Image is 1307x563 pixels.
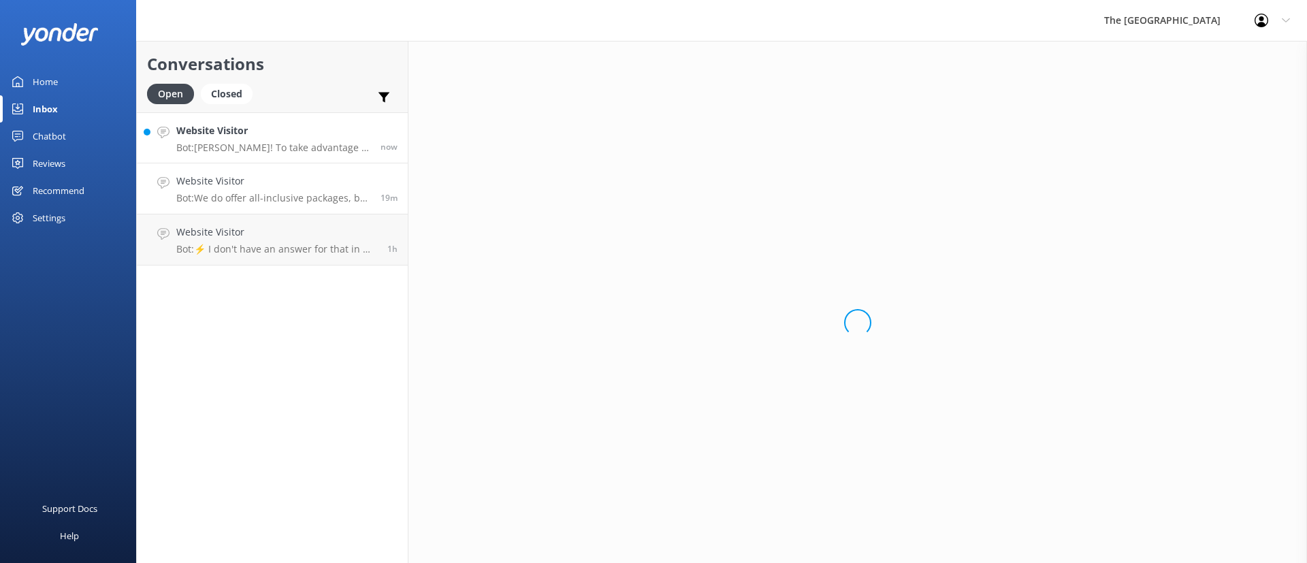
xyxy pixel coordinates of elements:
[176,192,370,204] p: Bot: We do offer all-inclusive packages, but we strongly advise guests against purchasing them as...
[176,123,370,138] h4: Website Visitor
[60,522,79,549] div: Help
[33,150,65,177] div: Reviews
[201,84,253,104] div: Closed
[137,214,408,266] a: Website VisitorBot:⚡ I don't have an answer for that in my knowledge base. Please try and rephras...
[20,23,99,46] img: yonder-white-logo.png
[201,86,259,101] a: Closed
[33,204,65,231] div: Settings
[147,51,398,77] h2: Conversations
[147,86,201,101] a: Open
[33,123,66,150] div: Chatbot
[33,68,58,95] div: Home
[176,243,377,255] p: Bot: ⚡ I don't have an answer for that in my knowledge base. Please try and rephrase your questio...
[387,243,398,255] span: Sep 19 2025 07:14pm (UTC -10:00) Pacific/Honolulu
[42,495,97,522] div: Support Docs
[176,225,377,240] h4: Website Visitor
[137,112,408,163] a: Website VisitorBot:[PERSON_NAME]! To take advantage of our exclusive offers, including the 30% di...
[381,141,398,152] span: Sep 19 2025 08:17pm (UTC -10:00) Pacific/Honolulu
[176,142,370,154] p: Bot: [PERSON_NAME]! To take advantage of our exclusive offers, including the 30% discount, please...
[381,192,398,204] span: Sep 19 2025 07:58pm (UTC -10:00) Pacific/Honolulu
[33,177,84,204] div: Recommend
[137,163,408,214] a: Website VisitorBot:We do offer all-inclusive packages, but we strongly advise guests against purc...
[33,95,58,123] div: Inbox
[176,174,370,189] h4: Website Visitor
[147,84,194,104] div: Open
